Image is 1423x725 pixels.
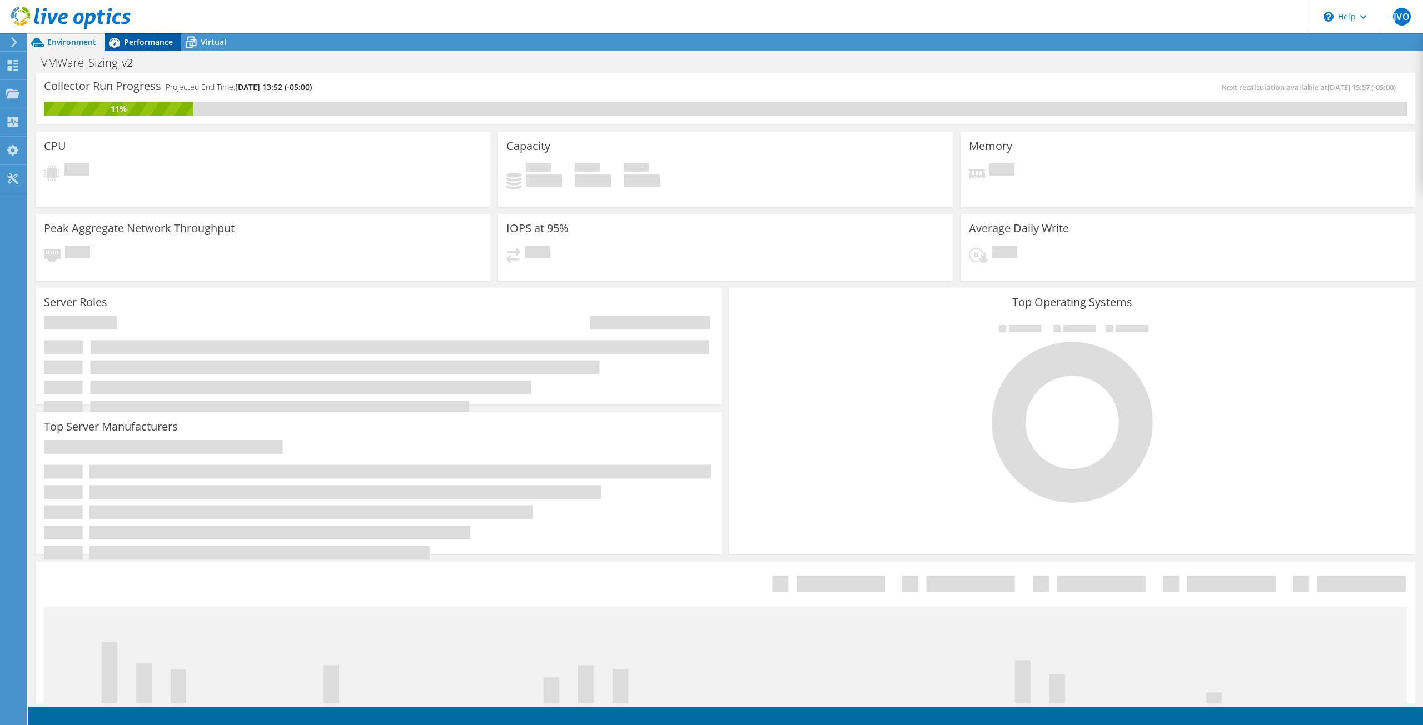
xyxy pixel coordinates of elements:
span: Next recalculation available at [1221,82,1401,92]
h3: Peak Aggregate Network Throughput [44,222,235,234]
h4: 0 GiB [575,174,611,187]
span: Free [575,163,600,174]
span: Pending [992,246,1017,261]
span: [DATE] 15:57 (-05:00) [1327,82,1396,92]
h4: Projected End Time: [166,81,312,93]
h3: Capacity [506,140,550,152]
span: Pending [525,246,550,261]
h3: IOPS at 95% [506,222,569,234]
span: Environment [47,37,96,47]
span: Performance [124,37,173,47]
span: Pending [64,163,89,178]
span: Virtual [201,37,226,47]
span: Pending [989,163,1014,178]
span: Total [624,163,649,174]
span: [DATE] 13:52 (-05:00) [235,82,312,92]
h3: Memory [969,140,1012,152]
svg: \n [1324,12,1334,22]
h3: Average Daily Write [969,222,1069,234]
h4: 0 GiB [526,174,562,187]
span: Pending [65,246,90,261]
h3: Server Roles [44,296,107,308]
span: Used [526,163,551,174]
h3: Top Operating Systems [738,296,1407,308]
h3: Top Server Manufacturers [44,421,178,433]
span: JVO [1393,8,1411,26]
div: 11% [44,103,193,115]
h4: 0 GiB [624,174,660,187]
h3: CPU [44,140,66,152]
h1: VMWare_Sizing_v2 [36,57,150,69]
